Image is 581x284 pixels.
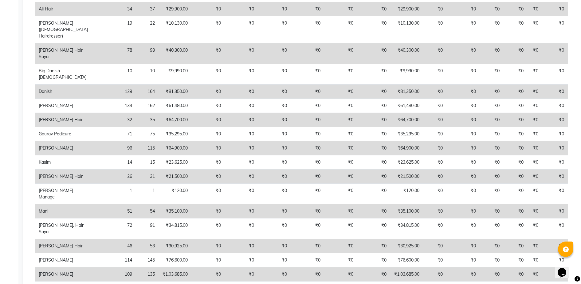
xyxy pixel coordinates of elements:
[136,2,159,16] td: 37
[357,64,390,85] td: ₹0
[480,184,504,204] td: ₹0
[191,267,225,282] td: ₹0
[225,141,258,155] td: ₹0
[159,141,191,155] td: ₹64,900.00
[225,43,258,64] td: ₹0
[423,267,446,282] td: ₹0
[35,16,93,43] td: [PERSON_NAME] ([DEMOGRAPHIC_DATA] Hairdresser)
[136,239,159,253] td: 53
[423,218,446,239] td: ₹0
[357,16,390,43] td: ₹0
[191,253,225,267] td: ₹0
[291,113,324,127] td: ₹0
[159,267,191,282] td: ₹1,03,685.00
[225,267,258,282] td: ₹0
[35,267,93,282] td: [PERSON_NAME]
[136,113,159,127] td: 35
[324,99,357,113] td: ₹0
[258,218,291,239] td: ₹0
[258,99,291,113] td: ₹0
[136,127,159,141] td: 75
[93,253,136,267] td: 114
[423,253,446,267] td: ₹0
[480,239,504,253] td: ₹0
[191,2,225,16] td: ₹0
[191,218,225,239] td: ₹0
[225,239,258,253] td: ₹0
[390,141,423,155] td: ₹64,900.00
[191,239,225,253] td: ₹0
[35,64,93,85] td: Big Danish [DEMOGRAPHIC_DATA]
[542,239,568,253] td: ₹0
[191,85,225,99] td: ₹0
[480,267,504,282] td: ₹0
[324,204,357,218] td: ₹0
[446,170,480,184] td: ₹0
[258,184,291,204] td: ₹0
[480,127,504,141] td: ₹0
[503,99,527,113] td: ₹0
[423,43,446,64] td: ₹0
[93,64,136,85] td: 10
[390,113,423,127] td: ₹64,700.00
[527,155,542,170] td: ₹0
[258,127,291,141] td: ₹0
[446,127,480,141] td: ₹0
[423,170,446,184] td: ₹0
[191,155,225,170] td: ₹0
[35,127,93,141] td: Gaurav Pedicure
[191,64,225,85] td: ₹0
[324,170,357,184] td: ₹0
[357,43,390,64] td: ₹0
[35,204,93,218] td: Mani
[258,253,291,267] td: ₹0
[527,141,542,155] td: ₹0
[527,64,542,85] td: ₹0
[258,16,291,43] td: ₹0
[258,85,291,99] td: ₹0
[93,85,136,99] td: 129
[527,218,542,239] td: ₹0
[446,99,480,113] td: ₹0
[324,64,357,85] td: ₹0
[93,155,136,170] td: 14
[159,218,191,239] td: ₹34,815.00
[480,218,504,239] td: ₹0
[93,127,136,141] td: 71
[159,170,191,184] td: ₹21,500.00
[527,99,542,113] td: ₹0
[225,16,258,43] td: ₹0
[258,239,291,253] td: ₹0
[324,141,357,155] td: ₹0
[480,155,504,170] td: ₹0
[93,267,136,282] td: 109
[503,267,527,282] td: ₹0
[423,64,446,85] td: ₹0
[542,113,568,127] td: ₹0
[324,184,357,204] td: ₹0
[446,184,480,204] td: ₹0
[324,155,357,170] td: ₹0
[423,99,446,113] td: ₹0
[357,170,390,184] td: ₹0
[357,127,390,141] td: ₹0
[503,16,527,43] td: ₹0
[527,16,542,43] td: ₹0
[480,16,504,43] td: ₹0
[93,141,136,155] td: 96
[258,267,291,282] td: ₹0
[446,16,480,43] td: ₹0
[357,113,390,127] td: ₹0
[446,64,480,85] td: ₹0
[159,43,191,64] td: ₹40,300.00
[503,127,527,141] td: ₹0
[357,141,390,155] td: ₹0
[35,99,93,113] td: [PERSON_NAME]
[324,267,357,282] td: ₹0
[291,64,324,85] td: ₹0
[503,43,527,64] td: ₹0
[159,204,191,218] td: ₹35,100.00
[542,16,568,43] td: ₹0
[390,16,423,43] td: ₹10,130.00
[93,218,136,239] td: 72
